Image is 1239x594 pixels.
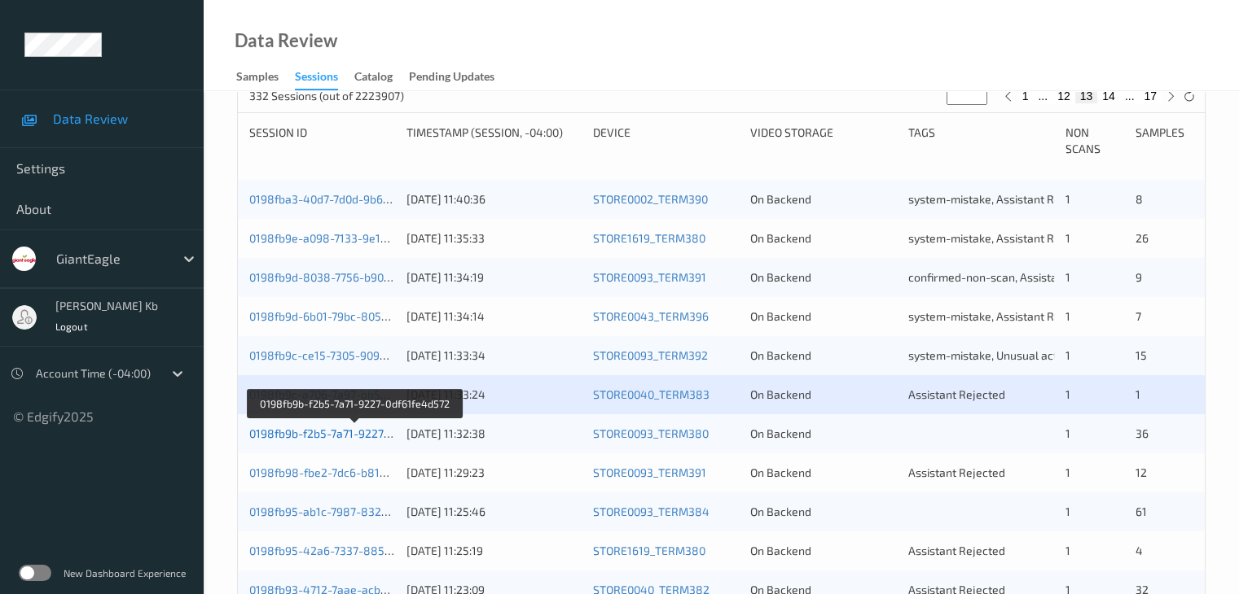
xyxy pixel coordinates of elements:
a: 0198fb9d-6b01-79bc-8050-1eb076b409b9 [249,309,469,323]
a: Samples [236,66,295,89]
a: 0198fb9b-f2b5-7a71-9227-0df61fe4d572 [249,426,460,440]
div: Tags [908,124,1054,157]
span: 1 [1065,465,1070,479]
p: 332 Sessions (out of 2223907) [249,88,404,104]
a: Sessions [295,66,354,90]
a: STORE0093_TERM380 [593,426,709,440]
div: Device [593,124,739,157]
div: [DATE] 11:34:19 [406,269,582,286]
span: 9 [1135,270,1141,284]
button: 14 [1097,89,1120,103]
div: Samples [236,68,279,89]
span: Assistant Rejected [908,387,1005,401]
a: STORE0040_TERM383 [593,387,710,401]
div: Sessions [295,68,338,90]
div: [DATE] 11:40:36 [406,191,582,207]
a: 0198fb95-ab1c-7987-832d-94d9c24b8ebe [249,504,472,518]
button: 13 [1075,89,1098,103]
div: On Backend [750,308,896,325]
a: STORE0093_TERM384 [593,504,710,518]
div: [DATE] 11:25:46 [406,504,582,520]
a: STORE0093_TERM392 [593,348,708,362]
div: [DATE] 11:35:33 [406,230,582,247]
div: Session ID [249,124,395,157]
a: 0198fb9c-a706-7a97-bb5d-e53290718b3e [249,387,468,401]
div: Samples [1135,124,1193,157]
div: On Backend [750,191,896,207]
a: STORE0002_TERM390 [593,192,708,206]
span: 1 [1065,309,1070,323]
div: Data Review [235,33,337,49]
span: 12 [1135,465,1146,479]
a: Pending Updates [409,66,511,89]
span: 1 [1065,192,1070,206]
a: STORE0093_TERM391 [593,270,706,284]
span: Assistant Rejected [908,465,1005,479]
span: system-mistake, Assistant Rejected, Unusual activity [908,192,1180,206]
span: 8 [1135,192,1142,206]
span: system-mistake, Unusual activity [908,348,1078,362]
div: On Backend [750,269,896,286]
a: 0198fb9d-8038-7756-b907-79425acdfe01 [249,270,467,284]
a: STORE0043_TERM396 [593,309,709,323]
div: [DATE] 11:34:14 [406,308,582,325]
span: 1 [1065,426,1070,440]
div: [DATE] 11:25:19 [406,543,582,559]
span: 26 [1135,231,1148,245]
a: STORE1619_TERM380 [593,544,705,557]
div: On Backend [750,426,896,442]
button: ... [1120,89,1140,103]
div: Timestamp (Session, -04:00) [406,124,582,157]
span: 7 [1135,309,1140,323]
span: 1 [1065,231,1070,245]
div: [DATE] 11:33:34 [406,347,582,364]
a: 0198fb9e-a098-7133-9e18-4c8e758d756d [249,231,471,245]
span: 1 [1065,504,1070,518]
span: 1 [1065,270,1070,284]
div: [DATE] 11:33:24 [406,387,582,403]
span: 15 [1135,348,1146,362]
a: 0198fb9c-ce15-7305-909e-044e333b4ced [249,348,471,362]
a: STORE0093_TERM391 [593,465,706,479]
a: 0198fba3-40d7-7d0d-9b6a-f05a91a10f3d [249,192,464,206]
button: 17 [1139,89,1162,103]
span: 1 [1065,544,1070,557]
div: [DATE] 11:29:23 [406,465,582,481]
a: Catalog [354,66,409,89]
button: 1 [1017,89,1034,103]
span: 4 [1135,544,1142,557]
span: system-mistake, Assistant Rejected, Unusual activity [908,309,1180,323]
div: On Backend [750,504,896,520]
div: On Backend [750,387,896,403]
span: Assistant Rejected [908,544,1005,557]
a: 0198fb95-42a6-7337-885d-dccebf9fd55a [249,544,468,557]
div: [DATE] 11:32:38 [406,426,582,442]
a: 0198fb98-fbe2-7dc6-b818-c8bab763a3e6 [249,465,469,479]
span: 1 [1135,387,1140,401]
div: On Backend [750,347,896,364]
span: 61 [1135,504,1146,518]
div: Catalog [354,68,393,89]
button: ... [1033,89,1052,103]
div: On Backend [750,465,896,481]
span: 1 [1065,387,1070,401]
span: 1 [1065,348,1070,362]
a: STORE1619_TERM380 [593,231,705,245]
div: On Backend [750,230,896,247]
span: system-mistake, Assistant Rejected [908,231,1093,245]
div: Non Scans [1065,124,1124,157]
div: Video Storage [750,124,896,157]
button: 12 [1052,89,1075,103]
span: 36 [1135,426,1148,440]
div: On Backend [750,543,896,559]
div: Pending Updates [409,68,494,89]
